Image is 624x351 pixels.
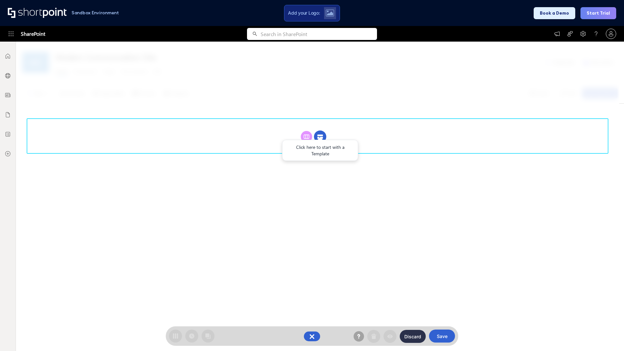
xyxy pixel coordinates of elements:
[534,7,575,19] button: Book a Demo
[400,330,426,343] button: Discard
[591,320,624,351] iframe: Chat Widget
[326,9,334,17] img: Upload logo
[288,10,320,16] span: Add your Logo:
[71,11,119,15] h1: Sandbox Environment
[580,7,616,19] button: Start Trial
[429,330,455,343] button: Save
[261,28,377,40] input: Search in SharePoint
[21,26,45,42] span: SharePoint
